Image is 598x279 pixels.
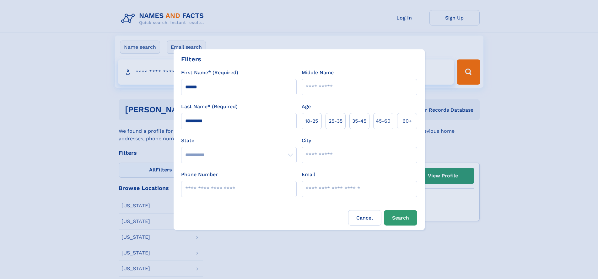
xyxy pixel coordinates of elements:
[302,103,311,110] label: Age
[181,69,238,76] label: First Name* (Required)
[348,210,381,226] label: Cancel
[181,171,218,178] label: Phone Number
[329,117,342,125] span: 25‑35
[352,117,366,125] span: 35‑45
[181,103,238,110] label: Last Name* (Required)
[302,137,311,144] label: City
[376,117,391,125] span: 45‑60
[402,117,412,125] span: 60+
[181,137,297,144] label: State
[181,54,201,64] div: Filters
[305,117,318,125] span: 18‑25
[384,210,417,226] button: Search
[302,171,315,178] label: Email
[302,69,334,76] label: Middle Name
